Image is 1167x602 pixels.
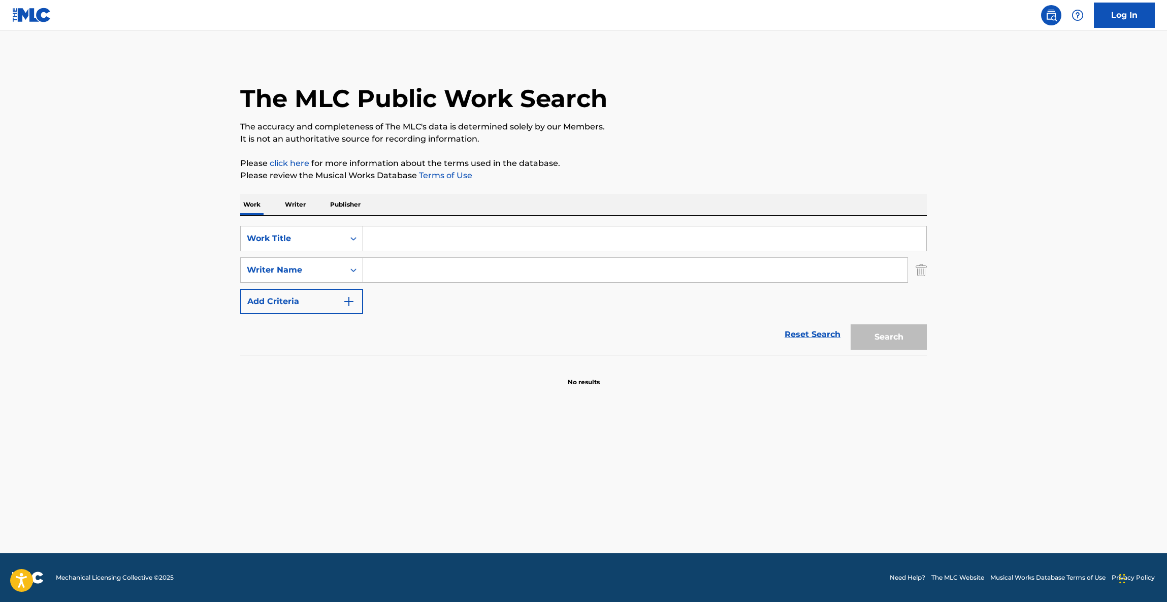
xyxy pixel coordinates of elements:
iframe: Chat Widget [1116,553,1167,602]
p: The accuracy and completeness of The MLC's data is determined solely by our Members. [240,121,927,133]
p: Please review the Musical Works Database [240,170,927,182]
a: Public Search [1041,5,1061,25]
p: Work [240,194,264,215]
img: logo [12,572,44,584]
img: help [1072,9,1084,21]
p: No results [568,365,600,387]
div: Work Title [247,232,338,245]
p: Please for more information about the terms used in the database. [240,157,927,170]
img: Delete Criterion [916,257,927,283]
a: Privacy Policy [1112,573,1155,582]
p: Publisher [327,194,364,215]
div: Help [1067,5,1088,25]
span: Mechanical Licensing Collective © 2025 [56,573,174,582]
p: It is not an authoritative source for recording information. [240,133,927,145]
img: MLC Logo [12,8,51,22]
a: click here [270,158,309,168]
a: Musical Works Database Terms of Use [990,573,1106,582]
button: Add Criteria [240,289,363,314]
a: Terms of Use [417,171,472,180]
a: Log In [1094,3,1155,28]
form: Search Form [240,226,927,355]
div: Writer Name [247,264,338,276]
img: search [1045,9,1057,21]
div: Drag [1119,563,1125,594]
img: 9d2ae6d4665cec9f34b9.svg [343,295,355,308]
p: Writer [282,194,309,215]
a: The MLC Website [931,573,984,582]
a: Reset Search [780,323,846,346]
a: Need Help? [890,573,925,582]
h1: The MLC Public Work Search [240,83,607,114]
